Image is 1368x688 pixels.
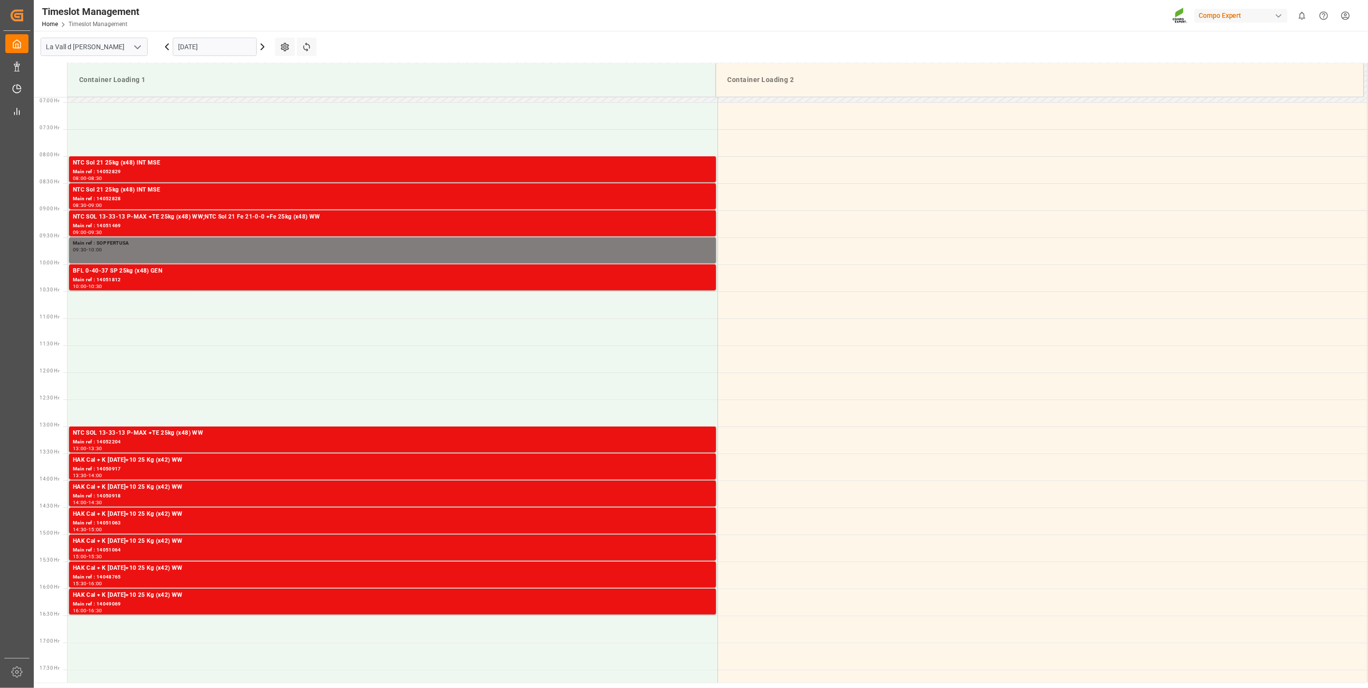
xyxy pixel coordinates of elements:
[75,71,708,89] div: Container Loading 1
[1291,5,1313,27] button: show 0 new notifications
[40,206,59,211] span: 09:00 Hr
[87,500,88,505] div: -
[40,179,59,184] span: 08:30 Hr
[40,665,59,671] span: 17:30 Hr
[40,287,59,292] span: 10:30 Hr
[73,608,87,613] div: 16:00
[73,438,712,446] div: Main ref : 14052204
[73,212,712,222] div: NTC SOL 13-33-13 P-MAX +TE 25kg (x48) WW;NTC Sol 21 Fe 21-0-0 +Fe 25kg (x48) WW
[87,203,88,207] div: -
[73,519,712,527] div: Main ref : 14051063
[73,266,712,276] div: BFL 0-40-37 SP 25kg (x48) GEN
[42,21,58,28] a: Home
[40,638,59,644] span: 17:00 Hr
[73,554,87,559] div: 15:00
[87,608,88,613] div: -
[73,168,712,176] div: Main ref : 14052829
[1195,9,1287,23] div: Compo Expert
[73,455,712,465] div: HAK Cal + K [DATE]+10 25 Kg (x42) WW
[73,500,87,505] div: 14:00
[40,341,59,346] span: 11:30 Hr
[73,185,712,195] div: NTC Sol 21 25kg (x48) INT MSE
[73,276,712,284] div: Main ref : 14051812
[73,509,712,519] div: HAK Cal + K [DATE]+10 25 Kg (x42) WW
[73,573,712,581] div: Main ref : 14048765
[73,222,712,230] div: Main ref : 14051469
[88,284,102,289] div: 10:30
[73,158,712,168] div: NTC Sol 21 25kg (x48) INT MSE
[73,527,87,532] div: 14:30
[88,248,102,252] div: 10:00
[88,554,102,559] div: 15:30
[40,449,59,454] span: 13:30 Hr
[88,446,102,451] div: 13:30
[73,537,712,546] div: HAK Cal + K [DATE]+10 25 Kg (x42) WW
[41,38,148,56] input: Type to search/select
[87,248,88,252] div: -
[40,233,59,238] span: 09:30 Hr
[173,38,257,56] input: DD.MM.YYYY
[87,284,88,289] div: -
[40,98,59,103] span: 07:00 Hr
[88,608,102,613] div: 16:30
[73,239,712,248] div: Main ref : SOP FERTUSA
[130,40,144,55] button: open menu
[73,248,87,252] div: 09:30
[40,314,59,319] span: 11:00 Hr
[1173,7,1188,24] img: Screenshot%202023-09-29%20at%2010.02.21.png_1712312052.png
[73,591,712,600] div: HAK Cal + K [DATE]+10 25 Kg (x42) WW
[87,473,88,478] div: -
[40,611,59,617] span: 16:30 Hr
[88,230,102,234] div: 09:30
[73,195,712,203] div: Main ref : 14052828
[88,176,102,180] div: 08:30
[42,4,139,19] div: Timeslot Management
[73,492,712,500] div: Main ref : 14050918
[73,176,87,180] div: 08:00
[87,581,88,586] div: -
[724,71,1356,89] div: Container Loading 2
[40,422,59,427] span: 13:00 Hr
[40,584,59,590] span: 16:00 Hr
[73,600,712,608] div: Main ref : 14049069
[87,554,88,559] div: -
[87,230,88,234] div: -
[40,476,59,482] span: 14:00 Hr
[88,527,102,532] div: 15:00
[40,503,59,509] span: 14:30 Hr
[87,446,88,451] div: -
[40,125,59,130] span: 07:30 Hr
[40,395,59,400] span: 12:30 Hr
[88,473,102,478] div: 14:00
[73,564,712,573] div: HAK Cal + K [DATE]+10 25 Kg (x42) WW
[40,152,59,157] span: 08:00 Hr
[73,465,712,473] div: Main ref : 14050917
[87,176,88,180] div: -
[88,581,102,586] div: 16:00
[1313,5,1335,27] button: Help Center
[73,446,87,451] div: 13:00
[73,482,712,492] div: HAK Cal + K [DATE]+10 25 Kg (x42) WW
[40,368,59,373] span: 12:00 Hr
[73,581,87,586] div: 15:30
[88,500,102,505] div: 14:30
[88,203,102,207] div: 09:00
[73,428,712,438] div: NTC SOL 13-33-13 P-MAX +TE 25kg (x48) WW
[73,230,87,234] div: 09:00
[40,260,59,265] span: 10:00 Hr
[1195,6,1291,25] button: Compo Expert
[73,284,87,289] div: 10:00
[40,557,59,563] span: 15:30 Hr
[87,527,88,532] div: -
[73,546,712,554] div: Main ref : 14051064
[73,473,87,478] div: 13:30
[40,530,59,536] span: 15:00 Hr
[73,203,87,207] div: 08:30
